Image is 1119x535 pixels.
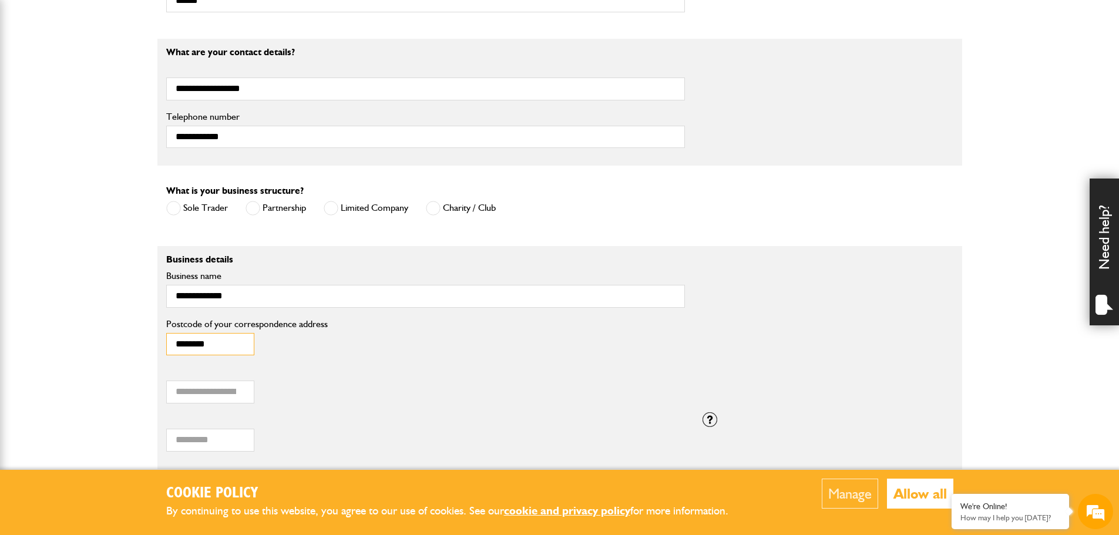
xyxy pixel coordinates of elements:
h2: Cookie Policy [166,484,748,503]
label: Limited Company [324,201,408,216]
label: What is your business structure? [166,186,304,196]
input: Enter your last name [15,109,214,134]
img: d_20077148190_company_1631870298795_20077148190 [20,65,49,82]
button: Manage [822,479,878,509]
em: Start Chat [160,362,213,378]
a: cookie and privacy policy [504,504,630,517]
label: Business name [166,271,685,281]
textarea: Type your message and hit 'Enter' [15,213,214,352]
label: Telephone number [166,112,685,122]
button: Allow all [887,479,953,509]
label: Sole Trader [166,201,228,216]
label: Postcode of your correspondence address [166,319,345,329]
div: Need help? [1090,179,1119,325]
p: How may I help you today? [960,513,1060,522]
p: Business details [166,255,685,264]
p: By continuing to use this website, you agree to our use of cookies. See our for more information. [166,502,748,520]
div: Minimize live chat window [193,6,221,34]
div: Chat with us now [61,66,197,81]
label: Charity / Club [426,201,496,216]
label: Partnership [246,201,306,216]
input: Enter your phone number [15,178,214,204]
div: We're Online! [960,502,1060,512]
p: What are your contact details? [166,48,685,57]
input: Enter your email address [15,143,214,169]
